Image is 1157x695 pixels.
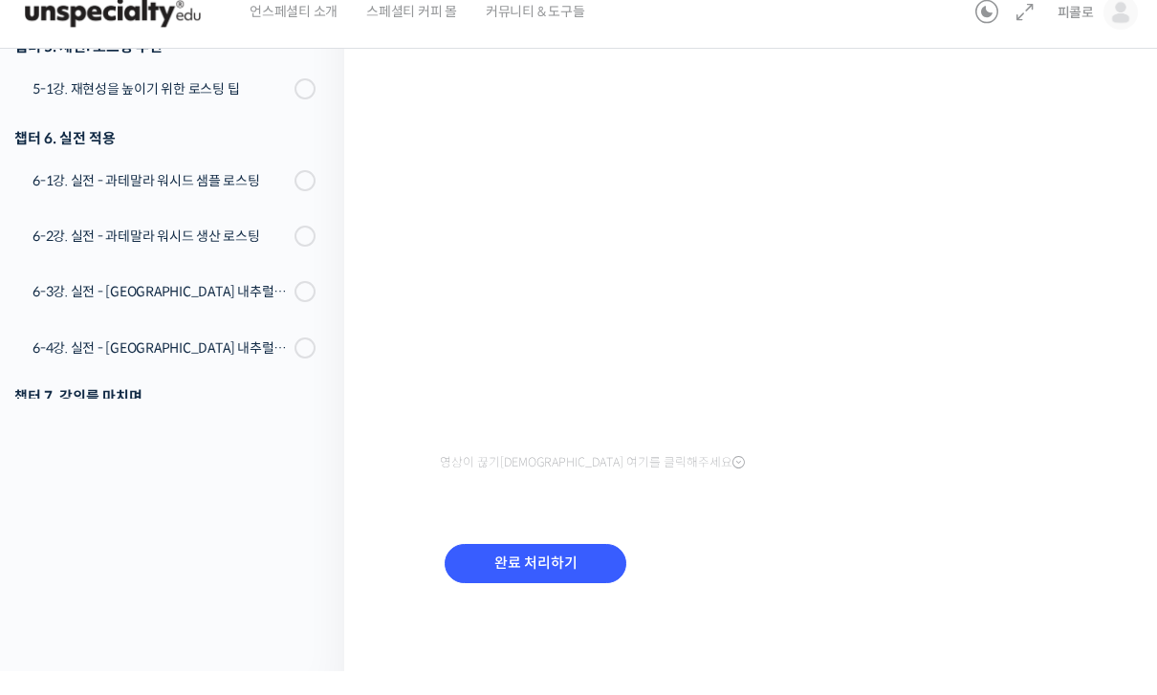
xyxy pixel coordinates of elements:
[14,407,316,433] div: 챕터 7. 강의를 마치며
[33,361,289,382] div: 6-4강. 실전 - [GEOGRAPHIC_DATA] 내추럴 생산 로스팅
[60,565,72,580] span: 홈
[445,568,626,607] input: 완료 처리하기
[295,565,318,580] span: 설정
[440,479,745,494] span: 영상이 끊기[DEMOGRAPHIC_DATA] 여기를 클릭해주세요
[33,250,289,271] div: 6-2강. 실전 - 과테말라 워시드 생산 로스팅
[14,149,316,175] div: 챕터 6. 실전 적용
[247,536,367,584] a: 설정
[33,102,289,123] div: 5-1강. 재현성을 높이기 위한 로스팅 팁
[6,536,126,584] a: 홈
[33,305,289,326] div: 6-3강. 실전 - [GEOGRAPHIC_DATA] 내추럴 샘플 로스팅
[175,566,198,581] span: 대화
[33,194,289,215] div: 6-1강. 실전 - 과테말라 워시드 샘플 로스팅
[1058,28,1094,45] span: 피콜로
[126,536,247,584] a: 대화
